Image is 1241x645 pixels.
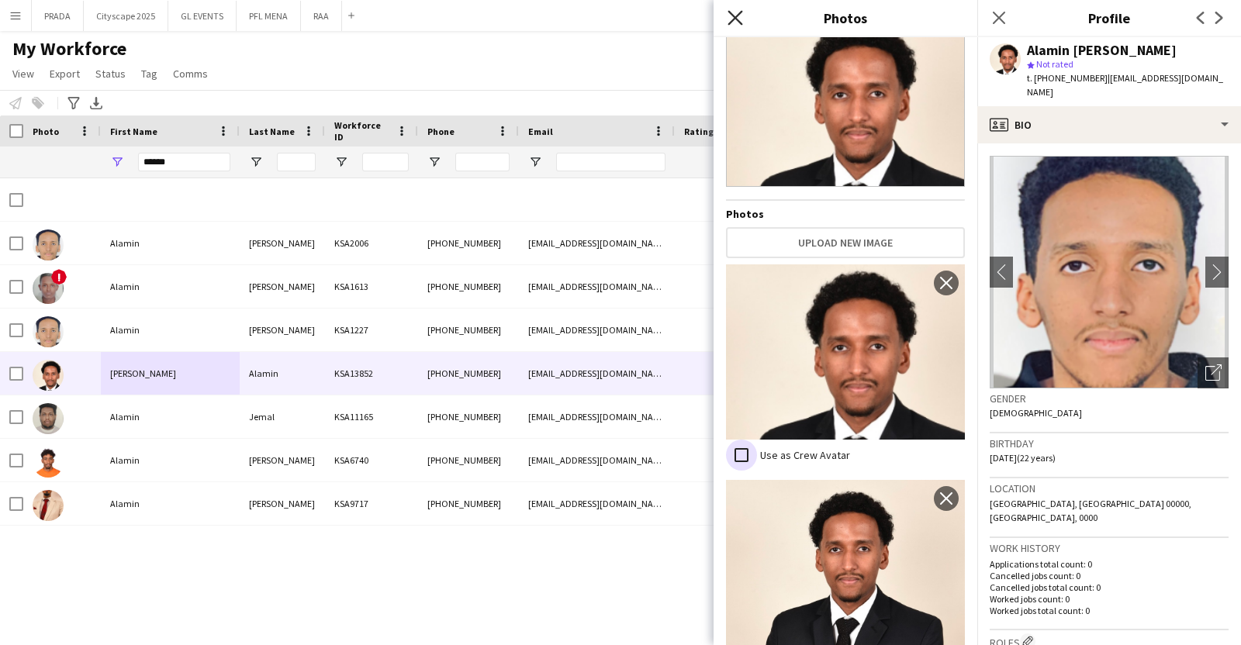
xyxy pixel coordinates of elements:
a: View [6,64,40,84]
img: Alamin Omar [33,316,64,347]
img: Crew avatar or photo [990,156,1229,388]
span: Export [50,67,80,81]
span: Tag [141,67,157,81]
p: Cancelled jobs total count: 0 [990,581,1229,593]
div: KSA2006 [325,222,418,264]
div: Alamin [240,352,325,395]
input: Email Filter Input [556,153,665,171]
a: Comms [167,64,214,84]
span: My Workforce [12,37,126,60]
div: [PHONE_NUMBER] [418,309,519,351]
span: Comms [173,67,208,81]
p: Worked jobs count: 0 [990,593,1229,605]
button: Open Filter Menu [249,155,263,169]
span: Phone [427,126,455,137]
a: Status [89,64,132,84]
input: Workforce ID Filter Input [362,153,409,171]
button: Open Filter Menu [334,155,348,169]
div: [EMAIL_ADDRESS][DOMAIN_NAME] [519,222,675,264]
div: Jemal [240,395,325,438]
img: Alamin Omar [33,490,64,521]
span: | [EMAIL_ADDRESS][DOMAIN_NAME] [1027,72,1223,98]
a: Tag [135,64,164,84]
div: Alamin [101,265,240,308]
div: [PERSON_NAME] [101,352,240,395]
span: Photo [33,126,59,137]
div: [EMAIL_ADDRESS][DOMAIN_NAME] [519,395,675,438]
span: Not rated [1036,58,1073,70]
div: KSA11165 [325,395,418,438]
h3: Profile [977,8,1241,28]
button: Cityscape 2025 [84,1,168,31]
div: KSA1227 [325,309,418,351]
div: Alamin [PERSON_NAME] [1027,43,1177,57]
h3: Location [990,481,1229,495]
div: [PERSON_NAME] [240,482,325,525]
button: RAA [301,1,342,31]
div: Alamin [101,482,240,525]
div: [PHONE_NUMBER] [418,482,519,525]
div: Bio [977,106,1241,143]
input: First Name Filter Input [138,153,230,171]
div: Alamin [101,222,240,264]
span: Last Name [249,126,295,137]
app-action-btn: Advanced filters [64,94,83,112]
div: [EMAIL_ADDRESS][DOMAIN_NAME] [519,352,675,395]
button: Open Filter Menu [110,155,124,169]
p: Cancelled jobs count: 0 [990,570,1229,581]
img: Crew photo 1143064 [726,264,965,439]
span: ! [51,269,67,285]
span: [DEMOGRAPHIC_DATA] [990,407,1082,419]
input: Last Name Filter Input [277,153,316,171]
div: [EMAIL_ADDRESS][DOMAIN_NAME] [519,265,675,308]
div: Open photos pop-in [1198,357,1229,388]
div: Alamin [101,309,240,351]
div: [PERSON_NAME] [240,265,325,308]
div: [EMAIL_ADDRESS][DOMAIN_NAME] [519,309,675,351]
span: Email [528,126,553,137]
span: Rating [684,126,714,137]
div: [PHONE_NUMBER] [418,352,519,395]
label: Use as Crew Avatar [757,448,850,462]
div: [PHONE_NUMBER] [418,439,519,481]
div: Alamin [101,439,240,481]
p: Worked jobs total count: 0 [990,605,1229,616]
div: [PHONE_NUMBER] [418,265,519,308]
button: Open Filter Menu [427,155,441,169]
button: PFL MENA [237,1,301,31]
div: KSA1613 [325,265,418,308]
button: Upload new image [726,227,965,258]
span: Workforce ID [334,119,390,143]
span: Status [95,67,126,81]
a: Export [43,64,86,84]
img: Alamin Omar [33,229,64,260]
h3: Photos [714,8,977,28]
h4: Photos [726,207,965,221]
button: PRADA [32,1,84,31]
button: Open Filter Menu [528,155,542,169]
p: Applications total count: 0 [990,558,1229,570]
div: KSA13852 [325,352,418,395]
img: Alamin Jemal [33,403,64,434]
span: [GEOGRAPHIC_DATA], [GEOGRAPHIC_DATA] 00000, [GEOGRAPHIC_DATA], 0000 [990,498,1191,523]
div: [PERSON_NAME] [240,222,325,264]
img: Alamin Omar Alamin [33,360,64,391]
div: [PHONE_NUMBER] [418,395,519,438]
img: Alamin Ahmed [33,447,64,478]
div: [EMAIL_ADDRESS][DOMAIN_NAME] [519,482,675,525]
input: Phone Filter Input [455,153,510,171]
div: KSA6740 [325,439,418,481]
h3: Birthday [990,436,1229,450]
div: [PERSON_NAME] [240,309,325,351]
h3: Work history [990,541,1229,555]
div: [PHONE_NUMBER] [418,222,519,264]
button: GL EVENTS [168,1,237,31]
span: View [12,67,34,81]
span: t. [PHONE_NUMBER] [1027,72,1108,84]
span: [DATE] (22 years) [990,452,1056,464]
h3: Gender [990,391,1229,405]
div: Alamin [101,395,240,438]
div: [EMAIL_ADDRESS][DOMAIN_NAME] [519,439,675,481]
img: Crew avatar [726,12,965,187]
div: KSA9717 [325,482,418,525]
